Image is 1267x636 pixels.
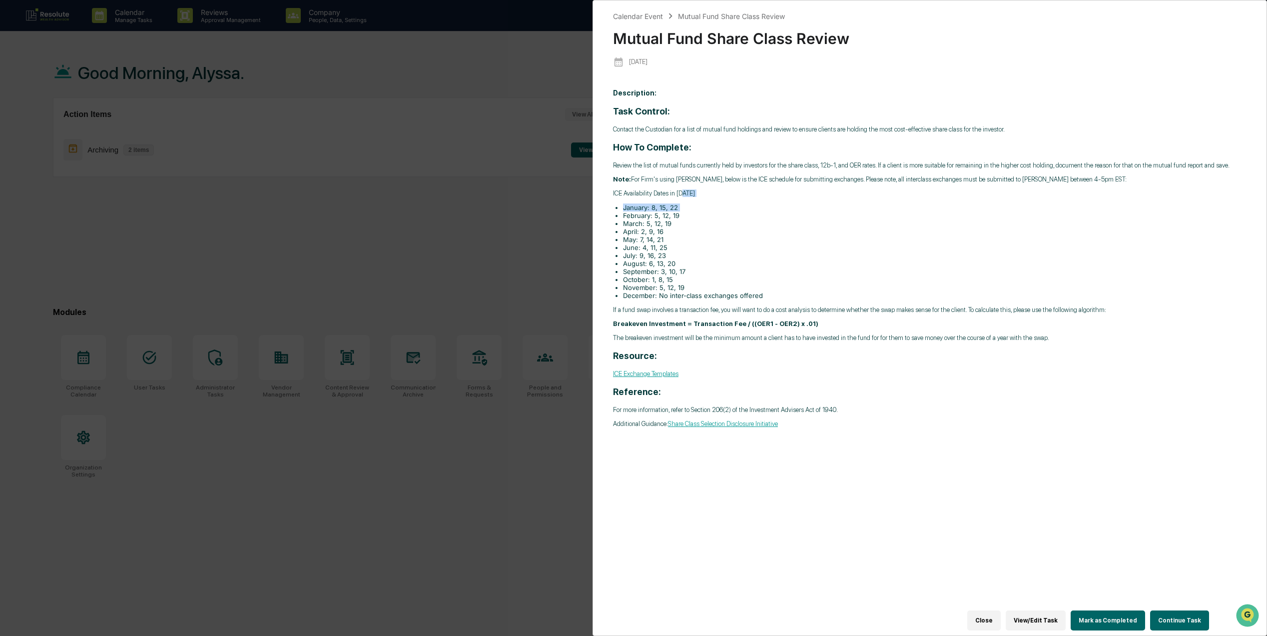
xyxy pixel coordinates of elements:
p: For Firm's using [PERSON_NAME], below is the ICE schedule for submitting exchanges. Please note, ... [613,175,1247,183]
p: The breakeven investment will be the minimum amount a client has to have invested in the fund for... [613,334,1247,341]
p: Additional Guidance: [613,420,1247,427]
p: Review the list of mutual funds currently held by investors for the share class, 12b-1, and OER r... [613,161,1247,169]
li: January: 8, 15, 22 [623,203,1247,211]
a: Share Class Selection Disclosure Initiative [668,420,778,427]
div: Mutual Fund Share Class Review [613,21,1247,47]
span: Preclearance [20,126,64,136]
div: Start new chat [34,77,164,87]
button: Close [967,610,1001,630]
button: Start new chat [170,80,182,92]
li: May: 7, 14, 21 [623,235,1247,243]
a: 🗄️Attestations [68,122,128,140]
div: We're available if you need us! [34,87,126,95]
div: 🔎 [10,146,18,154]
strong: Note: [613,175,631,183]
img: 1746055101610-c473b297-6a78-478c-a979-82029cc54cd1 [10,77,28,95]
p: [DATE] [629,58,647,65]
iframe: Open customer support [1235,603,1262,630]
strong: Breakeven Investment = Transaction Fee / ((OER1 - OER2) x .01) [613,320,818,327]
b: Description: [613,89,656,97]
p: If a fund swap involves a transaction fee, you will want to do a cost analysis to determine wheth... [613,306,1247,313]
span: Attestations [82,126,124,136]
div: 🖐️ [10,127,18,135]
p: For more information, refer to Section 206(2) of the Investment Advisers Act of 1940. [613,406,1247,413]
span: Pylon [99,170,121,177]
li: February: 5, 12, 19 [623,211,1247,219]
a: ICE Exchange Templates [613,370,678,377]
p: How can we help? [10,21,182,37]
span: Data Lookup [20,145,63,155]
button: Mark as Completed [1071,610,1145,630]
strong: Resource: [613,350,657,361]
p: Contact the Custodian for a list of mutual fund holdings and review to ensure clients are holding... [613,125,1247,133]
li: April: 2, 9, 16 [623,227,1247,235]
li: August: 6, 13, 20 [623,259,1247,267]
li: October: 1, 8, 15 [623,275,1247,283]
div: Calendar Event [613,12,663,20]
button: View/Edit Task [1006,610,1066,630]
button: Continue Task [1150,610,1209,630]
li: November: 5, 12, 19 [623,283,1247,291]
strong: Task Control: [613,106,670,116]
li: July: 9, 16, 23 [623,251,1247,259]
p: ICE Availability Dates in [DATE] [613,189,1247,197]
div: 🗄️ [72,127,80,135]
li: June: 4, 11, 25 [623,243,1247,251]
div: Mutual Fund Share Class Review [678,12,785,20]
strong: How To Complete: [613,142,691,152]
strong: Reference: [613,386,661,397]
a: 🖐️Preclearance [6,122,68,140]
a: 🔎Data Lookup [6,141,67,159]
li: December: No inter-class exchanges offered [623,291,1247,299]
a: Powered byPylon [70,169,121,177]
li: September: 3, 10, 17 [623,267,1247,275]
li: March: 5, 12, 19 [623,219,1247,227]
